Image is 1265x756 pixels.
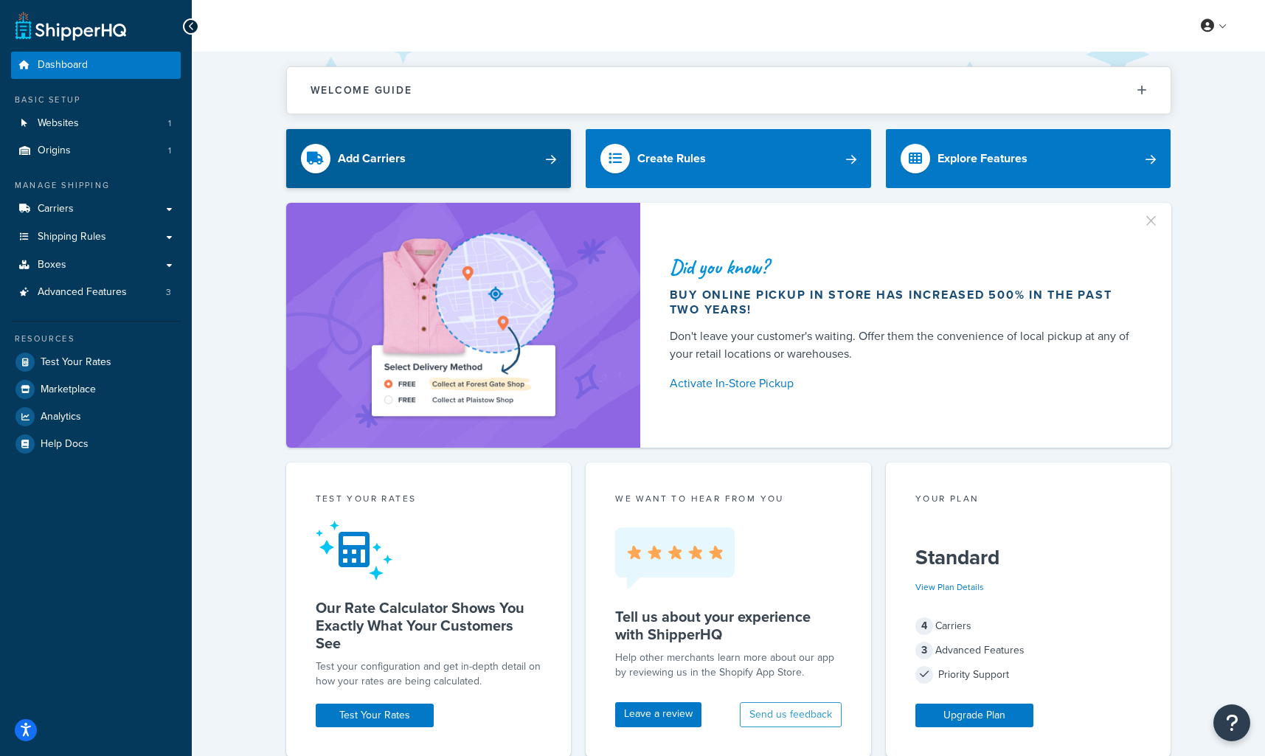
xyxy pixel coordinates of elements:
span: Websites [38,117,79,130]
li: Advanced Features [11,279,181,306]
p: Help other merchants learn more about our app by reviewing us in the Shopify App Store. [615,651,842,680]
span: Analytics [41,411,81,423]
span: 1 [168,117,171,130]
span: Carriers [38,203,74,215]
a: Create Rules [586,129,871,188]
a: Boxes [11,252,181,279]
span: Marketplace [41,384,96,396]
h2: Welcome Guide [311,85,412,96]
span: Boxes [38,259,66,271]
div: Test your configuration and get in-depth detail on how your rates are being calculated. [316,659,542,689]
a: Leave a review [615,702,701,727]
div: Explore Features [938,148,1027,169]
li: Origins [11,137,181,164]
span: 1 [168,145,171,157]
a: Advanced Features3 [11,279,181,306]
div: Add Carriers [338,148,406,169]
a: Shipping Rules [11,223,181,251]
img: ad-shirt-map-b0359fc47e01cab431d101c4b569394f6a03f54285957d908178d52f29eb9668.png [330,225,597,426]
span: Help Docs [41,438,89,451]
a: Test Your Rates [11,349,181,375]
div: Your Plan [915,492,1142,509]
a: Upgrade Plan [915,704,1033,727]
span: Advanced Features [38,286,127,299]
div: Basic Setup [11,94,181,106]
a: Explore Features [886,129,1171,188]
button: Open Resource Center [1213,704,1250,741]
div: Create Rules [637,148,706,169]
span: Origins [38,145,71,157]
h5: Our Rate Calculator Shows You Exactly What Your Customers See [316,599,542,652]
li: Websites [11,110,181,137]
a: Add Carriers [286,129,572,188]
span: 3 [166,286,171,299]
div: Advanced Features [915,640,1142,661]
span: Test Your Rates [41,356,111,369]
button: Send us feedback [740,702,842,727]
span: Dashboard [38,59,88,72]
a: Websites1 [11,110,181,137]
a: Dashboard [11,52,181,79]
h5: Tell us about your experience with ShipperHQ [615,608,842,643]
span: Shipping Rules [38,231,106,243]
div: Priority Support [915,665,1142,685]
p: we want to hear from you [615,492,842,505]
span: 4 [915,617,933,635]
a: Origins1 [11,137,181,164]
button: Welcome Guide [287,67,1171,114]
div: Don't leave your customer's waiting. Offer them the convenience of local pickup at any of your re... [670,327,1136,363]
a: Analytics [11,403,181,430]
a: Help Docs [11,431,181,457]
span: 3 [915,642,933,659]
div: Buy online pickup in store has increased 500% in the past two years! [670,288,1136,317]
a: Marketplace [11,376,181,403]
div: Carriers [915,616,1142,637]
a: Test Your Rates [316,704,434,727]
a: Carriers [11,195,181,223]
a: Activate In-Store Pickup [670,373,1136,394]
div: Manage Shipping [11,179,181,192]
div: Test your rates [316,492,542,509]
div: Did you know? [670,257,1136,277]
h5: Standard [915,546,1142,569]
div: Resources [11,333,181,345]
a: View Plan Details [915,580,984,594]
